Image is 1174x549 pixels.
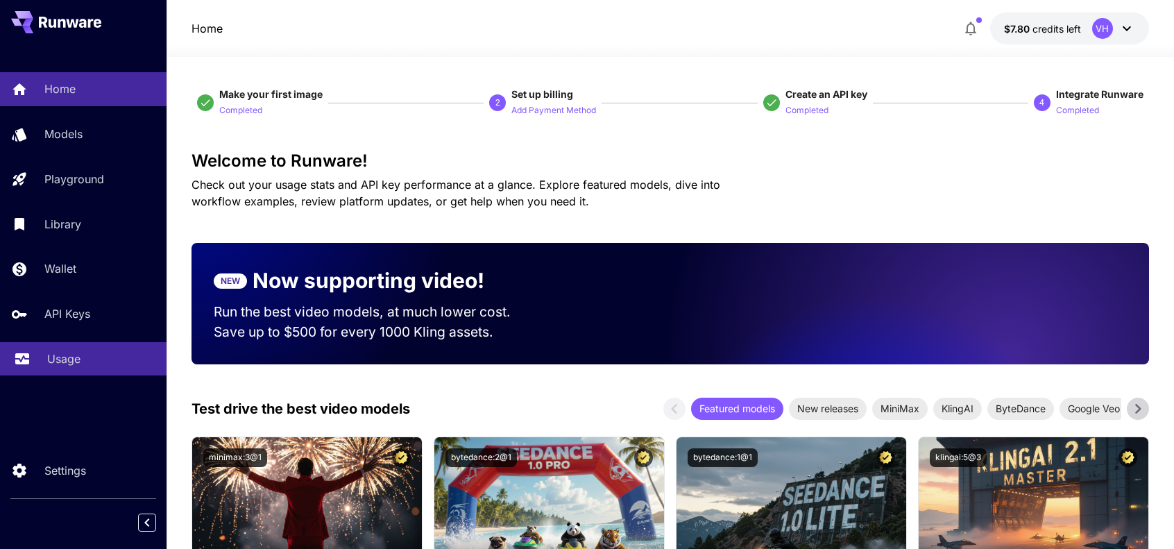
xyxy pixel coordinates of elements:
div: Featured models [691,398,783,420]
div: ByteDance [987,398,1054,420]
span: KlingAI [933,401,982,416]
button: Certified Model – Vetted for best performance and includes a commercial license. [1118,448,1137,467]
div: MiniMax [872,398,928,420]
p: Completed [219,104,262,117]
div: Collapse sidebar [148,510,167,535]
button: minimax:3@1 [203,448,267,467]
button: Completed [785,101,828,118]
div: $7.79957 [1004,22,1081,36]
button: Completed [219,101,262,118]
p: Models [44,126,83,142]
p: 4 [1039,96,1044,109]
p: Usage [47,350,80,367]
p: 2 [495,96,500,109]
span: Set up billing [511,88,573,100]
p: Playground [44,171,104,187]
div: VH [1092,18,1113,39]
button: Certified Model – Vetted for best performance and includes a commercial license. [392,448,411,467]
p: Add Payment Method [511,104,596,117]
button: Certified Model – Vetted for best performance and includes a commercial license. [876,448,895,467]
span: Check out your usage stats and API key performance at a glance. Explore featured models, dive int... [192,178,720,208]
h3: Welcome to Runware! [192,151,1148,171]
p: Test drive the best video models [192,398,410,419]
button: bytedance:1@1 [688,448,758,467]
span: Featured models [691,401,783,416]
p: NEW [221,275,240,287]
button: Add Payment Method [511,101,596,118]
div: New releases [789,398,867,420]
span: Make your first image [219,88,323,100]
button: klingai:5@3 [930,448,987,467]
button: Certified Model – Vetted for best performance and includes a commercial license. [634,448,653,467]
p: Run the best video models, at much lower cost. [214,302,537,322]
p: Completed [785,104,828,117]
p: Now supporting video! [253,265,484,296]
button: bytedance:2@1 [445,448,517,467]
p: Completed [1056,104,1099,117]
a: Home [192,20,223,37]
span: Create an API key [785,88,867,100]
span: Integrate Runware [1056,88,1143,100]
p: Library [44,216,81,233]
span: Google Veo [1060,401,1128,416]
span: New releases [789,401,867,416]
span: $7.80 [1004,23,1032,35]
div: KlingAI [933,398,982,420]
p: API Keys [44,305,90,322]
p: Home [44,81,76,97]
div: Google Veo [1060,398,1128,420]
p: Settings [44,462,86,479]
button: Collapse sidebar [138,514,156,532]
p: Wallet [44,260,76,277]
button: $7.79957VH [990,12,1149,44]
span: credits left [1032,23,1081,35]
nav: breadcrumb [192,20,223,37]
span: MiniMax [872,401,928,416]
span: ByteDance [987,401,1054,416]
p: Save up to $500 for every 1000 Kling assets. [214,322,537,342]
button: Completed [1056,101,1099,118]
